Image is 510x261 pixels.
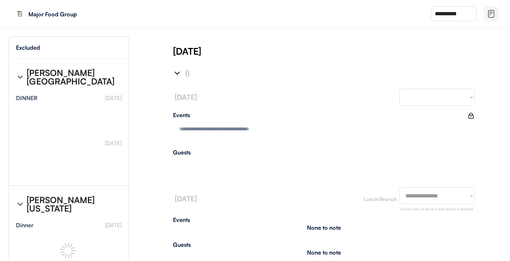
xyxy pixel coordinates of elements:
[173,217,475,223] div: Events
[173,45,510,58] div: [DATE]
[105,140,122,147] font: [DATE]
[16,45,40,50] div: Excluded
[105,222,122,229] font: [DATE]
[307,225,341,230] div: None to note
[16,200,24,208] img: chevron-right%20%281%29.svg
[173,242,475,248] div: Guests
[175,194,197,203] font: [DATE]
[487,10,495,18] img: file-02.svg
[173,149,475,155] div: Guests
[467,112,475,119] img: Lock events
[175,93,197,102] font: [DATE]
[364,196,397,202] font: Lunch/Brunch
[27,69,115,86] div: [PERSON_NAME] [GEOGRAPHIC_DATA]
[467,112,475,119] div: Lock events to turn off updates
[14,8,26,20] img: Black%20White%20Modern%20Square%20Frame%20Photography%20Logo%20%2810%29.png
[307,250,341,255] div: None to note
[16,73,24,81] img: chevron-right%20%281%29.svg
[173,69,181,77] img: chevron-right%20%281%29.svg
[173,112,467,118] div: Events
[399,207,473,211] font: *Covers will not show unless service is selected
[28,11,118,17] div: Major Food Group
[105,94,122,102] font: [DATE]
[16,222,33,228] div: Dinner
[27,196,115,213] div: [PERSON_NAME] [US_STATE]
[16,95,38,101] div: DINNER
[185,69,190,77] font: ()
